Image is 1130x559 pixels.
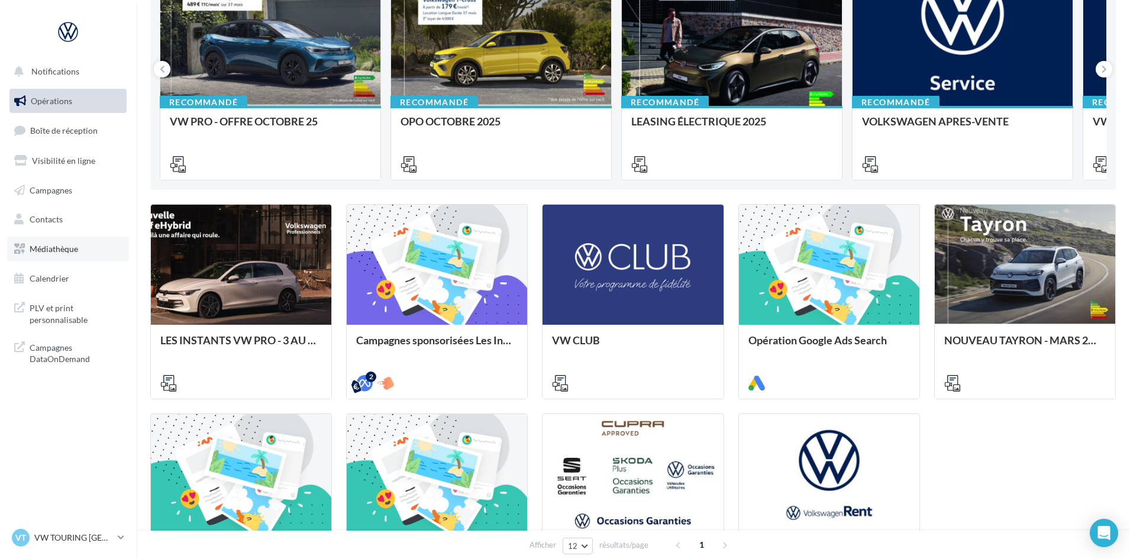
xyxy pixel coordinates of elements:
div: Opération Google Ads Search [748,334,910,358]
a: Médiathèque [7,237,129,261]
div: Open Intercom Messenger [1090,519,1118,547]
span: Visibilité en ligne [32,156,95,166]
a: VT VW TOURING [GEOGRAPHIC_DATA] [9,526,127,549]
a: PLV et print personnalisable [7,295,129,330]
div: NOUVEAU TAYRON - MARS 2025 [944,334,1106,358]
button: Notifications [7,59,124,84]
div: VOLKSWAGEN APRES-VENTE [862,115,1063,139]
span: Opérations [31,96,72,106]
a: Contacts [7,207,129,232]
a: Opérations [7,89,129,114]
div: VW CLUB [552,334,713,358]
a: Visibilité en ligne [7,148,129,173]
span: Afficher [530,539,556,551]
a: Calendrier [7,266,129,291]
div: Recommandé [621,96,709,109]
a: Campagnes [7,178,129,203]
span: Médiathèque [30,244,78,254]
span: 12 [568,541,578,551]
div: Recommandé [852,96,939,109]
div: VW PRO - OFFRE OCTOBRE 25 [170,115,371,139]
span: VT [15,532,26,544]
span: Boîte de réception [30,125,98,135]
span: Calendrier [30,273,69,283]
span: 1 [692,535,711,554]
span: Campagnes DataOnDemand [30,340,122,365]
div: 2 [366,371,376,382]
p: VW TOURING [GEOGRAPHIC_DATA] [34,532,113,544]
div: Recommandé [390,96,478,109]
span: Campagnes [30,185,72,195]
span: PLV et print personnalisable [30,300,122,325]
button: 12 [563,538,593,554]
span: Contacts [30,214,63,224]
div: Campagnes sponsorisées Les Instants VW Octobre [356,334,518,358]
span: résultats/page [599,539,648,551]
div: LEASING ÉLECTRIQUE 2025 [631,115,832,139]
a: Campagnes DataOnDemand [7,335,129,370]
span: Notifications [31,66,79,76]
div: LES INSTANTS VW PRO - 3 AU [DATE] [160,334,322,358]
div: OPO OCTOBRE 2025 [401,115,602,139]
div: Recommandé [160,96,247,109]
a: Boîte de réception [7,118,129,143]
